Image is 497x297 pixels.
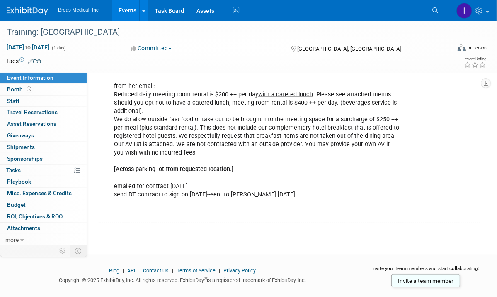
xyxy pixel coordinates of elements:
span: [GEOGRAPHIC_DATA], [GEOGRAPHIC_DATA] [297,46,401,52]
a: ROI, Objectives & ROO [0,211,87,222]
a: Staff [0,96,87,107]
a: Invite a team member [391,274,460,287]
span: ROI, Objectives & ROO [7,213,63,220]
a: Giveaways [0,130,87,141]
a: Misc. Expenses & Credits [0,188,87,199]
span: Giveaways [7,132,34,139]
a: Contact Us [143,268,169,274]
div: Training: [GEOGRAPHIC_DATA] [4,25,440,40]
img: ExhibitDay [7,7,48,15]
span: Playbook [7,178,31,185]
a: Blog [109,268,119,274]
span: | [136,268,142,274]
a: Budget [0,199,87,211]
span: Shipments [7,144,35,150]
a: Playbook [0,176,87,187]
span: | [217,268,222,274]
button: Committed [128,44,175,52]
a: Edit [28,59,41,64]
a: Privacy Policy [223,268,256,274]
a: Shipments [0,142,87,153]
u: with a catered lunch [258,91,313,98]
span: | [170,268,175,274]
a: Asset Reservations [0,118,87,130]
div: Event Format [412,43,487,56]
span: Budget [7,201,26,208]
span: Attachments [7,225,40,231]
span: Event Information [7,74,53,81]
a: API [127,268,135,274]
span: Asset Reservations [7,120,56,127]
span: to [24,44,32,51]
div: In-Person [467,45,487,51]
a: Booth [0,84,87,95]
a: Travel Reservations [0,107,87,118]
div: Copyright © 2025 ExhibitDay, Inc. All rights reserved. ExhibitDay is a registered trademark of Ex... [6,275,359,284]
td: Personalize Event Tab Strip [56,245,70,256]
td: Tags [6,57,41,65]
td: Toggle Event Tabs [70,245,87,256]
a: Terms of Service [177,268,216,274]
span: [DATE] [DATE] [6,44,50,51]
img: Format-Inperson.png [458,44,466,51]
span: Misc. Expenses & Credits [7,190,72,196]
span: Breas Medical, Inc. [58,7,100,13]
span: Booth [7,86,33,93]
a: Tasks [0,165,87,176]
span: Booth not reserved yet [25,86,33,92]
span: Tasks [6,167,21,174]
span: | [121,268,126,274]
span: more [5,236,19,243]
span: (1 day) [51,45,66,51]
sup: ® [204,276,207,281]
div: Event Rating [464,57,486,61]
a: Sponsorships [0,153,87,164]
div: Invite your team members and start collaborating: [371,265,481,277]
span: Staff [7,98,19,104]
a: Attachments [0,223,87,234]
img: Inga Dolezar [456,3,472,19]
span: Sponsorships [7,155,43,162]
a: Event Information [0,72,87,83]
b: [Across parking lot from requested location.] [114,166,233,173]
span: Travel Reservations [7,109,58,115]
a: more [0,234,87,245]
